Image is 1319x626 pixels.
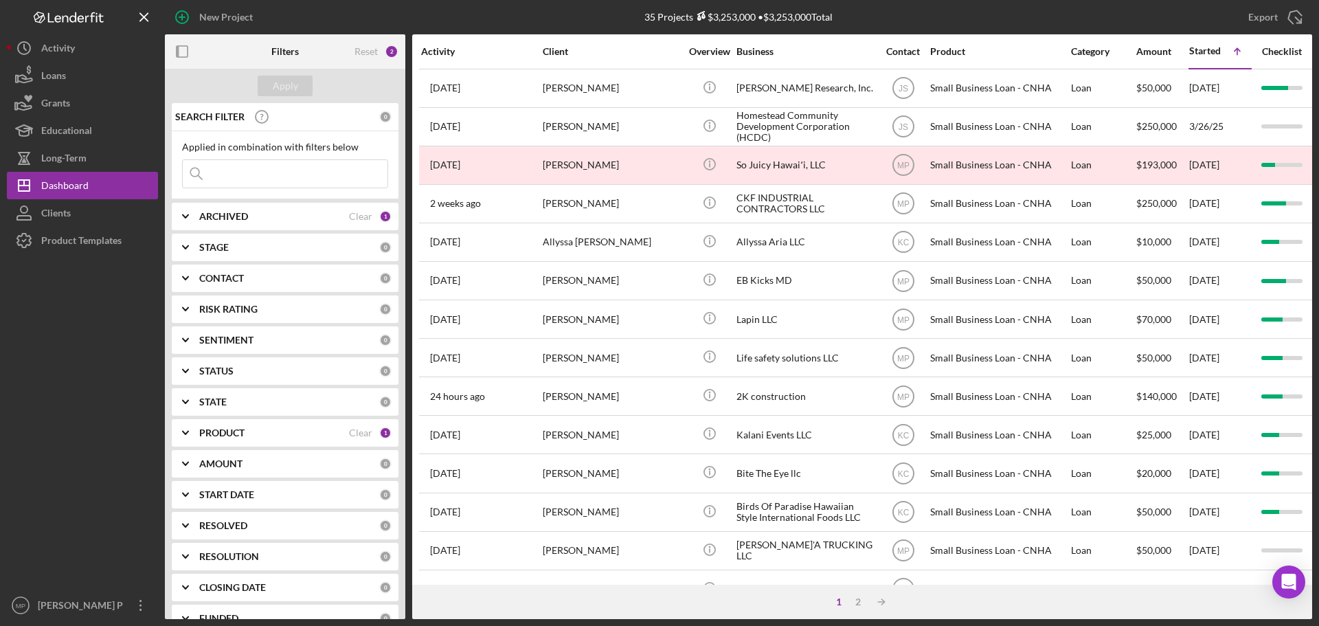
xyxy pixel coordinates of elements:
[7,144,158,172] a: Long-Term
[379,241,392,254] div: 0
[877,46,929,57] div: Contact
[7,227,158,254] button: Product Templates
[930,109,1068,145] div: Small Business Loan - CNHA
[930,46,1068,57] div: Product
[7,89,158,117] button: Grants
[930,416,1068,453] div: Small Business Loan - CNHA
[41,117,92,148] div: Educational
[736,533,874,569] div: [PERSON_NAME]'A TRUCKING LLC
[930,494,1068,530] div: Small Business Loan - CNHA
[379,581,392,594] div: 0
[16,602,25,610] text: MP
[430,353,460,364] time: 2025-08-26 02:09
[7,592,158,619] button: MP[PERSON_NAME] P
[1136,313,1171,325] span: $70,000
[34,592,124,623] div: [PERSON_NAME] P
[1071,46,1135,57] div: Category
[1189,224,1251,260] div: [DATE]
[430,391,485,402] time: 2025-09-16 19:38
[1071,533,1135,569] div: Loan
[736,70,874,107] div: [PERSON_NAME] Research, Inc.
[1071,109,1135,145] div: Loan
[1136,197,1177,209] span: $250,000
[199,551,259,562] b: RESOLUTION
[543,339,680,376] div: [PERSON_NAME]
[543,571,680,607] div: [PERSON_NAME]
[848,596,868,607] div: 2
[543,70,680,107] div: [PERSON_NAME]
[1071,378,1135,414] div: Loan
[1136,236,1171,247] span: $10,000
[41,89,70,120] div: Grants
[1189,339,1251,376] div: [DATE]
[930,262,1068,299] div: Small Business Loan - CNHA
[736,416,874,453] div: Kalani Events LLC
[897,199,910,209] text: MP
[1136,583,1171,594] span: $25,000
[1136,82,1171,93] span: $50,000
[379,519,392,532] div: 0
[1136,506,1171,517] span: $50,000
[379,334,392,346] div: 0
[199,211,248,222] b: ARCHIVED
[1136,467,1171,479] span: $20,000
[930,533,1068,569] div: Small Business Loan - CNHA
[430,583,460,594] time: 2025-07-30 20:40
[930,224,1068,260] div: Small Business Loan - CNHA
[7,199,158,227] button: Clients
[430,545,460,556] time: 2025-07-17 21:26
[736,109,874,145] div: Homestead Community Development Corporation (HCDC)
[7,62,158,89] a: Loans
[1235,3,1312,31] button: Export
[1248,3,1278,31] div: Export
[199,335,253,346] b: SENTIMENT
[736,46,874,57] div: Business
[1189,109,1251,145] div: 3/26/25
[379,489,392,501] div: 0
[930,339,1068,376] div: Small Business Loan - CNHA
[543,262,680,299] div: [PERSON_NAME]
[430,314,460,325] time: 2025-08-19 21:12
[736,494,874,530] div: Birds Of Paradise Hawaiian Style International Foods LLC
[930,301,1068,337] div: Small Business Loan - CNHA
[41,199,71,230] div: Clients
[736,186,874,222] div: CKF INDUSTRIAL CONTRACTORS LLC
[1071,339,1135,376] div: Loan
[736,147,874,183] div: So Juicy Hawaiʻi, LLC
[930,571,1068,607] div: Small Business Loan - CNHA
[543,224,680,260] div: Allyssa [PERSON_NAME]
[736,224,874,260] div: Allyssa Aria LLC
[258,76,313,96] button: Apply
[736,301,874,337] div: Lapin LLC
[273,76,298,96] div: Apply
[430,198,481,209] time: 2025-09-06 01:34
[430,275,460,286] time: 2025-08-09 03:32
[430,236,460,247] time: 2025-06-02 02:07
[543,455,680,491] div: [PERSON_NAME]
[199,366,234,377] b: STATUS
[354,46,378,57] div: Reset
[543,301,680,337] div: [PERSON_NAME]
[430,159,460,170] time: 2025-05-05 02:16
[199,458,243,469] b: AMOUNT
[349,427,372,438] div: Clear
[199,304,258,315] b: RISK RATING
[1189,70,1251,107] div: [DATE]
[199,242,229,253] b: STAGE
[1136,46,1188,57] div: Amount
[543,109,680,145] div: [PERSON_NAME]
[379,303,392,315] div: 0
[684,46,735,57] div: Overview
[7,34,158,62] a: Activity
[543,378,680,414] div: [PERSON_NAME]
[7,117,158,144] button: Educational
[1071,147,1135,183] div: Loan
[165,3,267,31] button: New Project
[379,396,392,408] div: 0
[1136,274,1171,286] span: $50,000
[199,582,266,593] b: CLOSING DATE
[199,520,247,531] b: RESOLVED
